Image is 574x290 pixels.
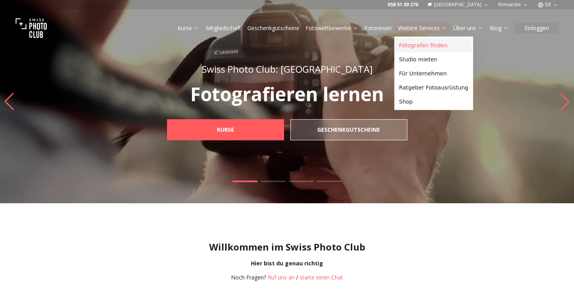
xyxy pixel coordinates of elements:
[16,13,47,44] img: Swiss photo club
[290,119,407,140] a: Geschenkgutscheine
[231,274,266,281] span: Noch Fragen?
[217,126,234,134] b: Kurse
[203,23,244,34] button: Mitgliedschaft
[395,23,450,34] button: Weitere Services
[361,23,395,34] button: Fotoreisen
[306,24,358,32] a: Fotowettbewerbe
[178,24,199,32] a: Kurse
[6,241,568,253] h1: Willkommen im Swiss Photo Club
[396,52,472,66] a: Studio mieten
[174,23,203,34] button: Kurse
[398,24,447,32] a: Weitere Services
[268,274,295,281] a: Ruf uns an
[202,63,373,75] span: Swiss Photo Club: [GEOGRAPHIC_DATA]
[247,24,299,32] a: Geschenkgutscheine
[487,23,512,34] button: Blog
[515,23,558,34] button: Einloggen
[396,95,472,109] a: Shop
[396,66,472,81] a: Für Unternehmen
[302,23,361,34] button: Fotowettbewerbe
[490,24,509,32] a: Blog
[396,38,472,52] a: Fotografen finden
[396,81,472,95] a: Ratgeber Fotoausrüstung
[6,260,568,267] div: Hier bist du genau richtig
[150,85,425,104] p: Fotografieren lernen
[300,274,343,281] button: starte einen Chat
[167,119,284,140] a: Kurse
[317,126,380,134] b: Geschenkgutscheine
[231,274,343,281] div: /
[387,2,418,8] a: 058 51 00 270
[450,23,487,34] button: Über uns
[364,24,392,32] a: Fotoreisen
[453,24,483,32] a: Über uns
[206,24,241,32] a: Mitgliedschaft
[244,23,302,34] button: Geschenkgutscheine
